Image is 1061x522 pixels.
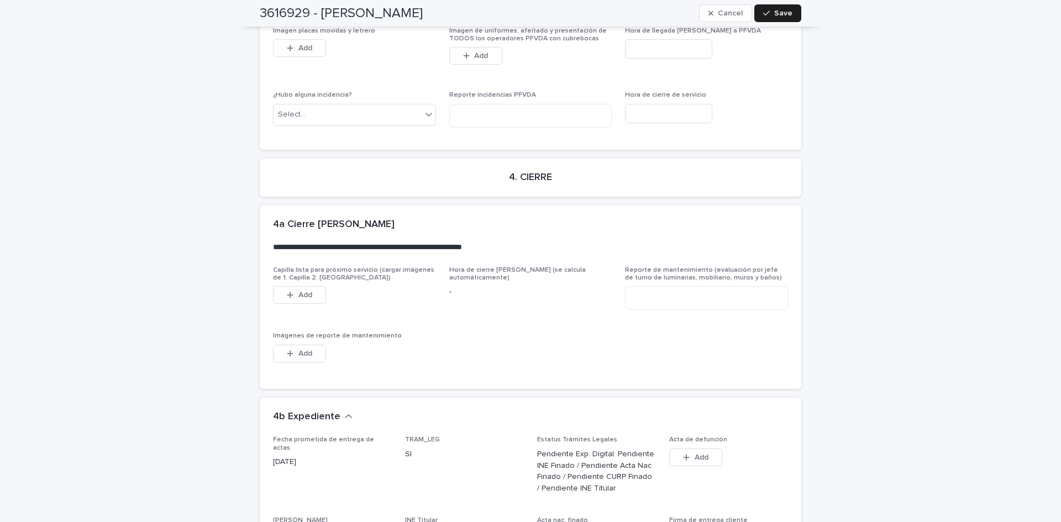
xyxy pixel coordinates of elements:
[273,411,353,423] button: 4b Expediente
[695,454,708,461] span: Add
[298,291,312,299] span: Add
[273,436,374,451] span: Fecha prometida de entrega de actas
[298,350,312,357] span: Add
[273,92,352,98] span: ¿Hubo alguna incidencia?
[273,28,375,34] span: Imagen placas movidas y letrero
[449,28,607,42] span: Imagen de uniformes, afeitado y presentación de TODOS los operadores PFVDA con cubrebocas
[699,4,752,22] button: Cancel
[449,267,586,281] span: Hora de cierre [PERSON_NAME] (se calcula automáticamente)
[625,267,782,281] span: Reporte de mantenimiento (evaluación por jefe de turno de luminarias, mobiliario, muros y baños)
[537,449,656,494] p: Pendiente Exp. Digital: Pendiente INE Finado / Pendiente Acta Nac Finado / Pendiente CURP Finado ...
[774,9,792,17] span: Save
[537,436,617,443] span: Estatus Trámites Legales
[273,267,434,281] span: Capilla lista para próximo servicio (cargar imágenes de 1. Capilla 2. [GEOGRAPHIC_DATA])
[754,4,801,22] button: Save
[273,456,392,468] p: [DATE]
[405,449,524,460] p: SI
[449,92,536,98] span: Reporte incidencias PFVDA
[273,333,402,339] span: Imágenes de reporte de mantenimiento
[273,411,340,423] h2: 4b Expediente
[273,286,326,304] button: Add
[625,92,706,98] span: Hora de cierre de servicio
[273,39,326,57] button: Add
[298,44,312,52] span: Add
[273,345,326,362] button: Add
[273,219,395,231] h2: 4a Cierre [PERSON_NAME]
[669,436,727,443] span: Acta de defunción
[260,6,423,22] h2: 3616929 - [PERSON_NAME]
[669,449,722,466] button: Add
[405,436,440,443] span: TRAM_LEG
[718,9,743,17] span: Cancel
[278,109,306,120] div: Select...
[474,52,488,60] span: Add
[509,172,552,184] h2: 4. CIERRE
[449,47,502,65] button: Add
[449,286,612,298] p: -
[625,28,761,34] span: Hora de llegada [PERSON_NAME] a PFVDA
